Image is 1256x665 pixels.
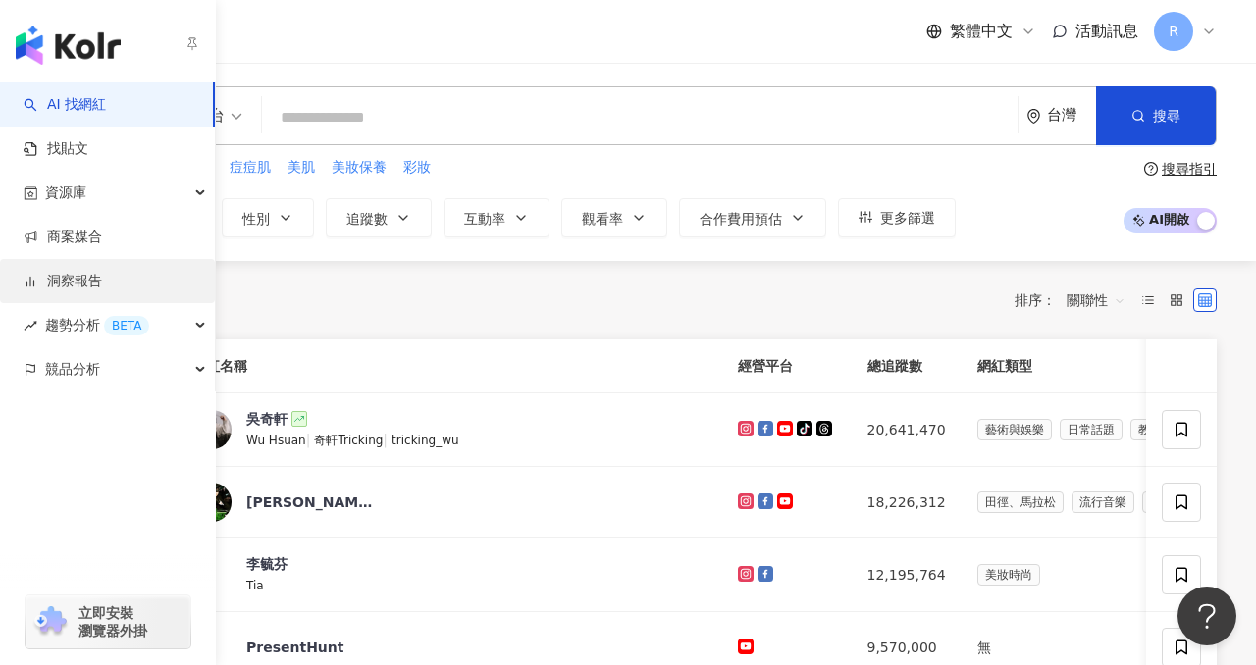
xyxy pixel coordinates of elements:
[45,347,100,391] span: 競品分析
[852,467,962,538] td: 18,226,312
[464,211,505,227] span: 互動率
[1130,419,1205,440] span: 教育與學習
[977,419,1052,440] span: 藝術與娛樂
[1144,162,1158,176] span: question-circle
[177,339,722,393] th: 網紅名稱
[838,198,956,237] button: 更多篩選
[1026,109,1041,124] span: environment
[246,554,288,574] div: 李毓芬
[346,211,388,227] span: 追蹤數
[403,158,431,178] span: 彩妝
[700,211,782,227] span: 合作費用預估
[24,228,102,247] a: 商案媒合
[246,579,264,592] span: Tia
[561,198,667,237] button: 觀看率
[679,198,826,237] button: 合作費用預估
[977,491,1064,513] span: 田徑、馬拉松
[78,604,147,639] span: 立即安裝 瀏覽器外掛
[242,211,270,227] span: 性別
[852,339,962,393] th: 總追蹤數
[314,434,383,447] span: 奇軒Tricking
[246,434,306,447] span: Wu Hsuan
[1015,284,1136,316] div: 排序：
[1075,22,1138,40] span: 活動訊息
[229,157,272,179] button: 痘痘肌
[326,198,432,237] button: 追蹤數
[24,272,102,291] a: 洞察報告
[852,538,962,612] td: 12,195,764
[582,211,623,227] span: 觀看率
[16,26,121,65] img: logo
[246,638,344,657] div: PresentHunt
[402,157,432,179] button: 彩妝
[306,432,315,447] span: |
[332,158,387,178] span: 美妝保養
[331,157,388,179] button: 美妝保養
[192,554,706,595] a: KOL Avatar李毓芬Tia
[977,564,1040,586] span: 美妝時尚
[1072,491,1134,513] span: 流行音樂
[31,606,70,638] img: chrome extension
[383,432,392,447] span: |
[1177,587,1236,645] iframe: Help Scout Beacon - Open
[24,139,88,159] a: 找貼文
[222,198,314,237] button: 性別
[45,303,149,347] span: 趨勢分析
[230,158,271,178] span: 痘痘肌
[1142,491,1217,513] span: 藝術與娛樂
[1067,284,1125,316] span: 關聯性
[246,409,288,429] div: 吳奇軒
[1060,419,1123,440] span: 日常話題
[26,595,190,648] a: chrome extension立即安裝 瀏覽器外掛
[392,434,459,447] span: tricking_wu
[1169,21,1178,42] span: R
[722,339,852,393] th: 經營平台
[192,409,706,450] a: KOL Avatar吳奇軒Wu Hsuan|奇軒Tricking|tricking_wu
[24,319,37,332] span: rise
[880,210,935,226] span: 更多篩選
[1162,161,1217,177] div: 搜尋指引
[444,198,549,237] button: 互動率
[287,157,316,179] button: 美肌
[288,158,315,178] span: 美肌
[246,492,374,512] div: [PERSON_NAME] [PERSON_NAME]
[1096,86,1216,145] button: 搜尋
[104,316,149,335] div: BETA
[24,95,106,115] a: searchAI 找網紅
[852,393,962,467] td: 20,641,470
[1047,107,1096,124] div: 台灣
[192,483,706,522] a: KOL Avatar[PERSON_NAME] [PERSON_NAME]
[45,171,86,215] span: 資源庫
[950,21,1013,42] span: 繁體中文
[1153,108,1180,124] span: 搜尋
